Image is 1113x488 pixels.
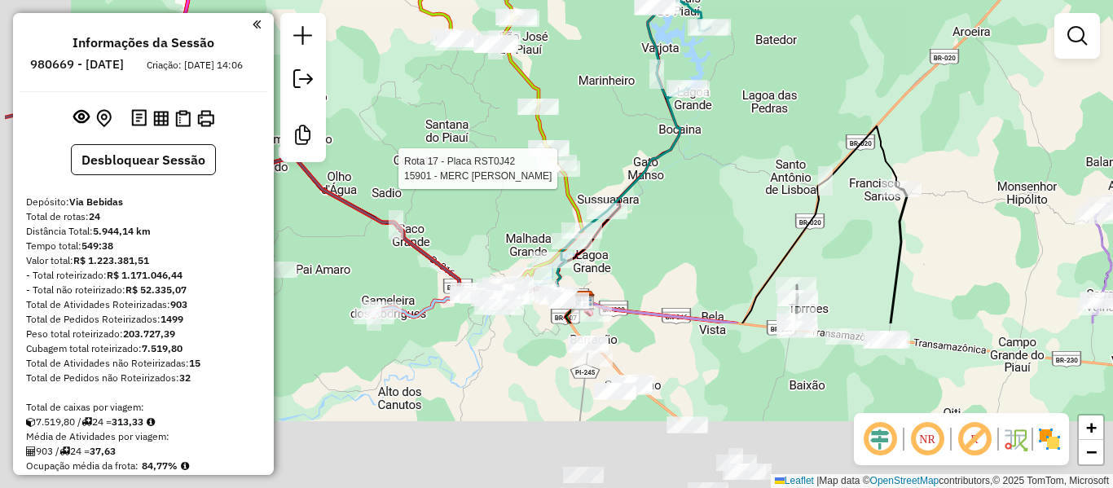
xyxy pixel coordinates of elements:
img: Exibir/Ocultar setores [1036,426,1062,452]
strong: 24 [89,210,100,222]
strong: 7.519,80 [142,342,183,354]
div: Total de Pedidos Roteirizados: [26,312,261,327]
span: Ocultar NR [908,420,947,459]
div: Média de Atividades por viagem: [26,429,261,444]
button: Exibir sessão original [70,105,93,131]
i: Total de rotas [81,417,92,427]
span: − [1086,442,1097,462]
strong: R$ 1.171.046,44 [107,269,183,281]
span: | [816,475,819,486]
i: Total de rotas [59,446,70,456]
div: Distância Total: [26,224,261,239]
a: OpenStreetMap [870,475,939,486]
strong: 903 [170,298,187,310]
a: Clique aqui para minimizar o painel [253,15,261,33]
div: Map data © contributors,© 2025 TomTom, Microsoft [771,474,1113,488]
img: Fluxo de ruas [1002,426,1028,452]
div: Atividade não roteirizada - MERC MOURA [257,262,297,278]
a: Exibir filtros [1061,20,1093,52]
i: Cubagem total roteirizado [26,417,36,427]
em: Média calculada utilizando a maior ocupação (%Peso ou %Cubagem) de cada rota da sessão. Rotas cro... [181,461,189,471]
div: Tempo total: [26,239,261,253]
img: Via Bebidas [574,290,596,311]
button: Imprimir Rotas [194,107,218,130]
strong: 32 [179,371,191,384]
span: Ocultar deslocamento [860,420,900,459]
a: Criar modelo [287,119,319,156]
strong: 549:38 [81,240,113,252]
strong: 37,63 [90,445,116,457]
a: Nova sessão e pesquisa [287,20,319,56]
div: Total de Atividades Roteirizadas: [26,297,261,312]
div: Peso total roteirizado: [26,327,261,341]
span: Exibir rótulo [955,420,994,459]
strong: 313,33 [112,415,143,428]
strong: Via Bebidas [69,196,123,208]
strong: R$ 1.223.381,51 [73,254,149,266]
i: Meta Caixas/viagem: 296,00 Diferença: 17,32 [147,417,155,427]
strong: 5.944,14 km [93,225,151,237]
div: Depósito: [26,195,261,209]
div: Total de Atividades não Roteirizadas: [26,356,261,371]
span: + [1086,417,1097,437]
div: - Total não roteirizado: [26,283,261,297]
button: Centralizar mapa no depósito ou ponto de apoio [93,106,115,131]
h4: Informações da Sessão [73,35,214,51]
div: Total de caixas por viagem: [26,400,261,415]
a: Zoom out [1079,440,1103,464]
div: - Total roteirizado: [26,268,261,283]
button: Visualizar Romaneio [172,107,194,130]
div: Total de rotas: [26,209,261,224]
div: Total de Pedidos não Roteirizados: [26,371,261,385]
div: 7.519,80 / 24 = [26,415,261,429]
div: Valor total: [26,253,261,268]
button: Desbloquear Sessão [71,144,216,175]
a: Leaflet [775,475,814,486]
strong: 15 [189,357,200,369]
button: Logs desbloquear sessão [128,106,150,131]
div: 903 / 24 = [26,444,261,459]
strong: 1499 [161,313,183,325]
div: Criação: [DATE] 14:06 [140,58,249,73]
a: Exportar sessão [287,63,319,99]
button: Visualizar relatório de Roteirização [150,107,172,129]
a: Zoom in [1079,415,1103,440]
strong: 84,77% [142,459,178,472]
span: Ocupação média da frota: [26,459,139,472]
strong: R$ 52.335,07 [125,284,187,296]
i: Total de Atividades [26,446,36,456]
h6: 980669 - [DATE] [30,57,124,72]
div: Cubagem total roteirizado: [26,341,261,356]
strong: 203.727,39 [123,328,175,340]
